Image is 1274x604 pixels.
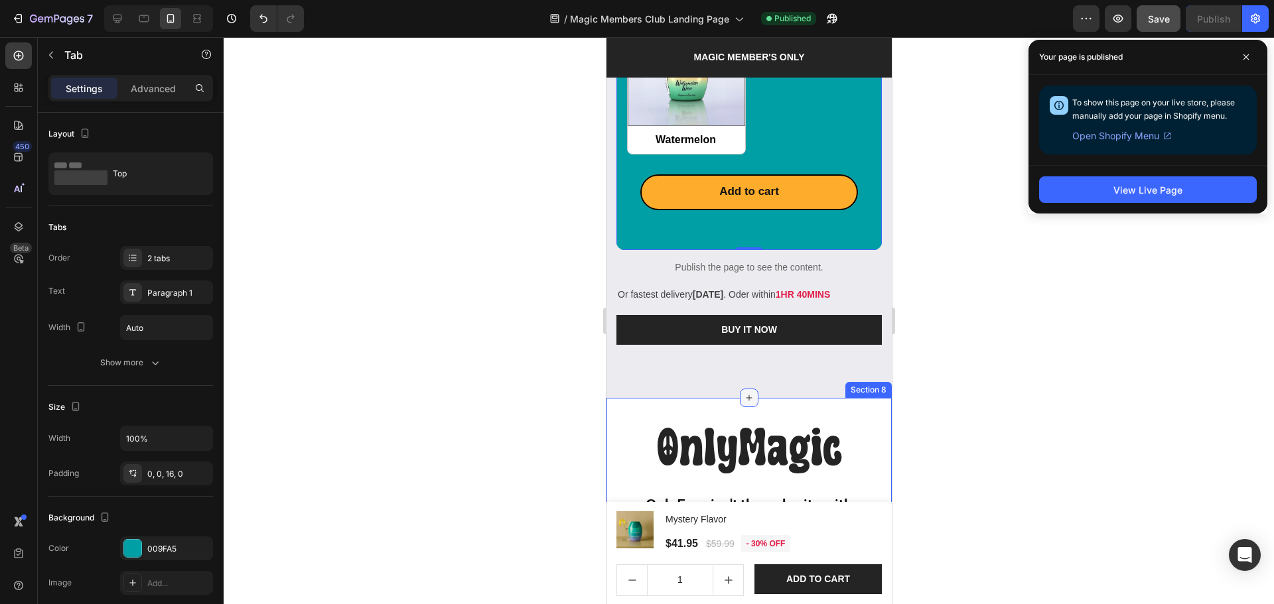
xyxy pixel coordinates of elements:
[147,253,210,265] div: 2 tabs
[48,509,113,527] div: Background
[131,82,176,95] p: Advanced
[1137,5,1180,32] button: Save
[1039,176,1257,203] button: View Live Page
[147,543,210,555] div: 009FA5
[48,125,93,143] div: Layout
[66,82,103,95] p: Settings
[48,221,66,233] div: Tabs
[1072,97,1235,121] span: To show this page on your live store, please manually add your page in Shopify menu.
[113,158,194,189] div: Top
[1197,12,1230,26] div: Publish
[606,37,892,604] iframe: Design area
[1072,128,1159,144] span: Open Shopify Menu
[1113,183,1182,197] div: View Live Page
[1148,13,1170,25] span: Save
[48,467,79,479] div: Padding
[5,5,99,32] button: 7
[147,577,210,589] div: Add...
[48,351,213,375] button: Show more
[1039,50,1123,64] p: Your page is published
[147,287,210,299] div: Paragraph 1
[121,426,212,450] input: Auto
[64,47,177,63] p: Tab
[564,12,567,26] span: /
[13,141,32,152] div: 450
[10,243,32,253] div: Beta
[774,13,811,25] span: Published
[121,316,212,339] input: Auto
[570,12,729,26] span: Magic Members Club Landing Page
[1229,539,1261,571] div: Open Intercom Messenger
[147,468,210,480] div: 0, 0, 16, 0
[48,319,89,337] div: Width
[100,356,162,369] div: Show more
[48,577,72,589] div: Image
[48,542,69,554] div: Color
[48,252,70,264] div: Order
[48,285,65,297] div: Text
[48,432,70,444] div: Width
[87,11,93,27] p: 7
[48,398,84,416] div: Size
[1186,5,1241,32] button: Publish
[250,5,304,32] div: Undo/Redo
